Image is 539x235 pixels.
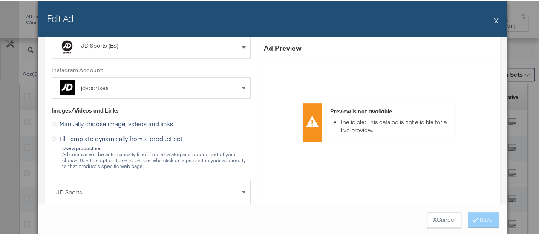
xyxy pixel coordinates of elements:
div: Ad Preview [264,42,494,52]
span: Manually choose image, videos and links [59,118,173,127]
span: Fill template dynamically from a product set [59,133,182,142]
div: JD Sports (ES) [81,41,184,49]
div: Preview is not available [330,106,451,114]
h2: Edit Ad [47,11,73,23]
span: JD Sports [56,184,239,198]
div: Ad creative will be automatically filled from a catalog and product set of your choice. Use this ... [62,144,251,168]
strong: X [433,215,437,223]
button: X [494,11,499,28]
strong: Use a product set [62,144,102,150]
div: jdsportses [81,83,109,91]
label: Instagram Account: [52,65,251,73]
div: Images/Videos and Links [52,105,251,113]
button: XCancel [427,211,461,226]
li: Ineligible: This catalog is not eligible for a live preview. [341,117,451,133]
